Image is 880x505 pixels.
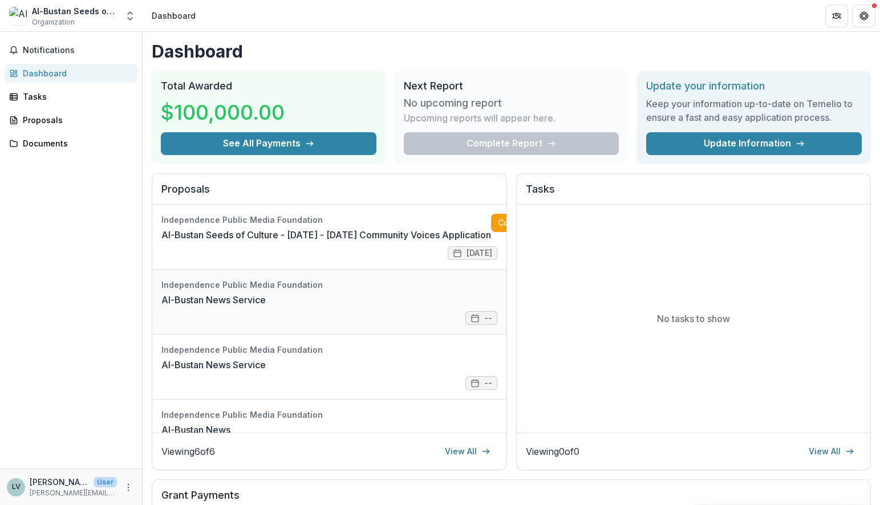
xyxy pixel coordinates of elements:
[152,10,196,22] div: Dashboard
[646,80,862,92] h2: Update your information
[161,80,376,92] h2: Total Awarded
[404,111,555,125] p: Upcoming reports will appear here.
[161,132,376,155] button: See All Payments
[526,183,862,205] h2: Tasks
[12,483,21,491] div: Lisa Volta
[5,87,137,106] a: Tasks
[526,445,579,458] p: Viewing 0 of 0
[491,214,557,232] a: Complete
[802,442,861,461] a: View All
[161,228,491,242] a: Al-Bustan Seeds of Culture - [DATE] - [DATE] Community Voices Application
[161,293,266,307] a: Al-Bustan News Service
[5,134,137,153] a: Documents
[23,67,128,79] div: Dashboard
[404,97,502,109] h3: No upcoming report
[32,5,117,17] div: Al-Bustan Seeds of Culture
[23,46,133,55] span: Notifications
[30,476,89,488] p: [PERSON_NAME]
[5,64,137,83] a: Dashboard
[122,5,138,27] button: Open entity switcher
[30,488,117,498] p: [PERSON_NAME][EMAIL_ADDRESS][DOMAIN_NAME]
[121,480,135,494] button: More
[23,137,128,149] div: Documents
[825,5,848,27] button: Partners
[161,183,497,205] h2: Proposals
[404,80,619,92] h2: Next Report
[646,132,862,155] a: Update Information
[5,41,137,59] button: Notifications
[853,5,875,27] button: Get Help
[152,41,871,62] h1: Dashboard
[161,445,215,458] p: Viewing 6 of 6
[9,7,27,25] img: Al-Bustan Seeds of Culture
[32,17,75,27] span: Organization
[5,111,137,129] a: Proposals
[657,312,730,325] p: No tasks to show
[23,114,128,126] div: Proposals
[438,442,497,461] a: View All
[646,97,862,124] h3: Keep your information up-to-date on Temelio to ensure a fast and easy application process.
[161,97,285,128] h3: $100,000.00
[94,477,117,487] p: User
[161,358,266,372] a: Al-Bustan News Service
[161,423,230,437] a: Al-Bustan News
[147,7,200,24] nav: breadcrumb
[23,91,128,103] div: Tasks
